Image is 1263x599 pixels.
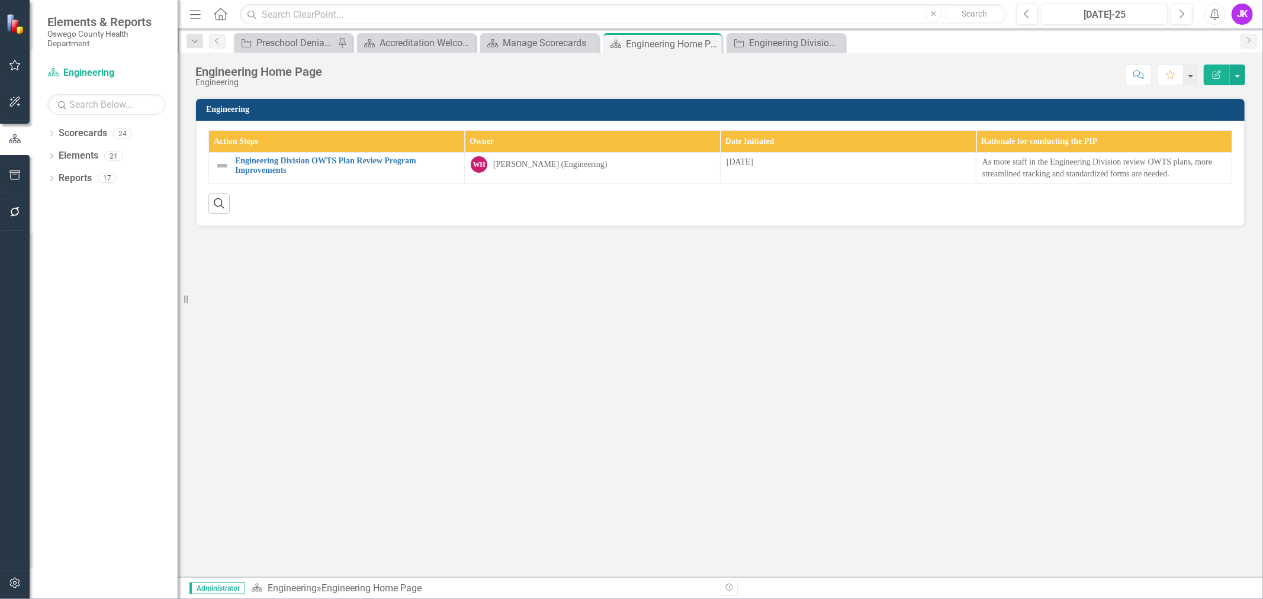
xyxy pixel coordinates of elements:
td: Double-Click to Edit [721,153,976,184]
div: Engineering Division OWTS Plan Review Program Improvements [749,36,842,50]
a: Engineering [47,66,166,80]
input: Search ClearPoint... [240,4,1007,25]
button: [DATE]-25 [1042,4,1168,25]
span: [DATE] [727,157,753,166]
div: Engineering [195,78,322,87]
span: Elements & Reports [47,15,166,29]
div: WH [471,156,487,173]
a: Manage Scorecards [483,36,596,50]
img: ClearPoint Strategy [6,14,27,34]
div: » [251,582,712,595]
span: Search [962,9,987,18]
div: Preschool Denials- Non-Affiliated Providers [256,36,335,50]
a: Engineering [268,582,317,594]
h3: Engineering [206,105,1239,114]
a: Engineering Division OWTS Plan Review Program Improvements [729,36,842,50]
div: Engineering Home Page [322,582,422,594]
td: Double-Click to Edit Right Click for Context Menu [209,153,465,184]
input: Search Below... [47,94,166,115]
div: Accreditation Welcome Page [380,36,473,50]
a: Scorecards [59,127,107,140]
td: Double-Click to Edit [976,153,1232,184]
small: Oswego County Health Department [47,29,166,49]
div: 24 [113,128,132,139]
td: Double-Click to Edit [465,153,721,184]
span: Administrator [189,582,245,594]
a: Reports [59,172,92,185]
a: Engineering Division OWTS Plan Review Program Improvements [235,156,458,175]
a: Elements [59,149,98,163]
button: JK [1232,4,1253,25]
div: 17 [98,173,117,183]
a: Accreditation Welcome Page [360,36,473,50]
div: Engineering Home Page [195,65,322,78]
a: Preschool Denials- Non-Affiliated Providers [237,36,335,50]
div: Engineering Home Page [626,37,719,51]
div: 21 [104,151,123,161]
div: [DATE]-25 [1046,8,1164,22]
button: Search [945,6,1004,22]
div: [PERSON_NAME] (Engineering) [493,159,607,170]
img: Not Defined [215,159,229,173]
div: Manage Scorecards [503,36,596,50]
p: As more staff in the Engineering Division review OWTS plans, more streamlined tracking and standa... [982,156,1226,180]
